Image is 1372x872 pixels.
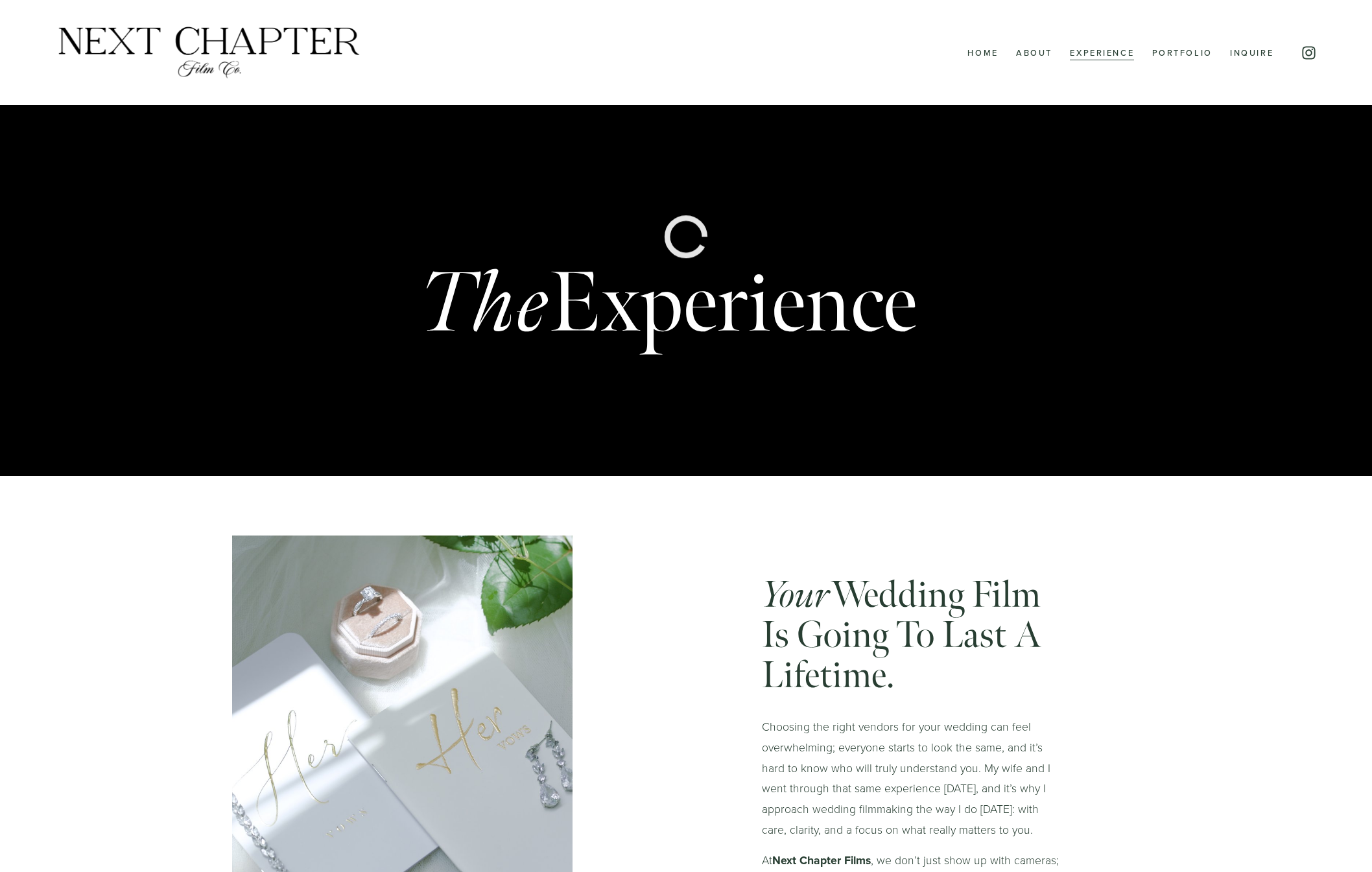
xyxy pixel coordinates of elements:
[1301,45,1317,61] a: Instagram
[1230,44,1273,61] a: Inquire
[762,718,1054,836] span: Choosing the right vendors for your wedding can feel overwhelming; everyone starts to look the sa...
[55,25,363,80] img: Next Chapter Film Co.
[1070,44,1134,61] a: Experience
[1152,44,1212,61] a: Portfolio
[421,252,550,358] em: The
[1016,44,1052,61] a: About
[762,571,1050,699] span: Wedding Film is going to last a lifetime.
[772,852,871,868] strong: Next Chapter Films
[967,44,998,61] a: Home
[421,261,917,347] h1: Experience
[762,572,831,619] em: Your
